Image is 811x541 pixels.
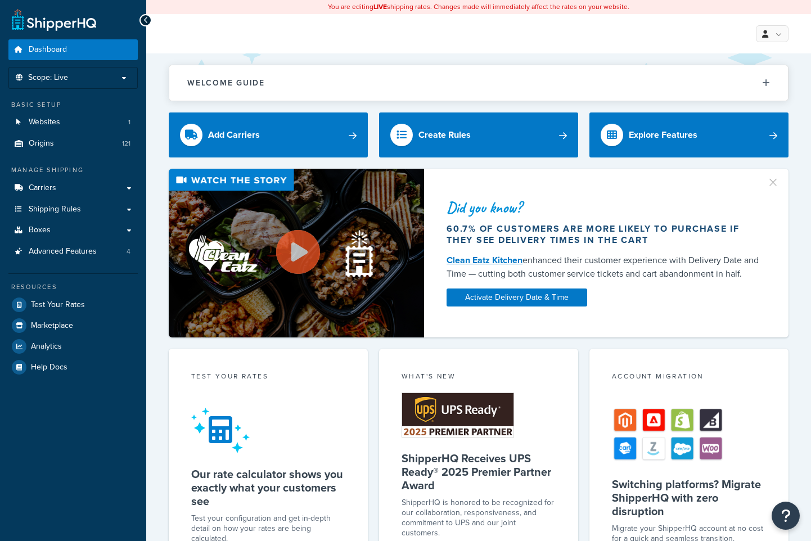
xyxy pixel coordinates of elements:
div: Resources [8,282,138,292]
span: 1 [128,118,130,127]
a: Origins121 [8,133,138,154]
li: Websites [8,112,138,133]
span: 4 [127,247,130,256]
span: 121 [122,139,130,148]
span: Origins [29,139,54,148]
a: Test Your Rates [8,295,138,315]
div: Add Carriers [208,127,260,143]
div: Test your rates [191,371,345,384]
a: Carriers [8,178,138,199]
span: Advanced Features [29,247,97,256]
span: Test Your Rates [31,300,85,310]
li: Origins [8,133,138,154]
a: Add Carriers [169,112,368,157]
span: Shipping Rules [29,205,81,214]
div: What's New [402,371,556,384]
a: Marketplace [8,315,138,336]
span: Scope: Live [28,73,68,83]
a: Explore Features [589,112,789,157]
div: enhanced their customer experience with Delivery Date and Time — cutting both customer service ti... [447,254,762,281]
div: Create Rules [418,127,471,143]
div: Did you know? [447,200,762,215]
span: Carriers [29,183,56,193]
button: Open Resource Center [772,502,800,530]
a: Websites1 [8,112,138,133]
a: Activate Delivery Date & Time [447,288,587,306]
a: Clean Eatz Kitchen [447,254,522,267]
a: Create Rules [379,112,578,157]
a: Advanced Features4 [8,241,138,262]
p: ShipperHQ is honored to be recognized for our collaboration, responsiveness, and commitment to UP... [402,498,556,538]
span: Analytics [31,342,62,351]
b: LIVE [373,2,387,12]
span: Websites [29,118,60,127]
span: Boxes [29,226,51,235]
a: Dashboard [8,39,138,60]
div: Explore Features [629,127,697,143]
a: Analytics [8,336,138,357]
span: Marketplace [31,321,73,331]
button: Welcome Guide [169,65,788,101]
span: Help Docs [31,363,67,372]
a: Shipping Rules [8,199,138,220]
li: Advanced Features [8,241,138,262]
h5: Switching platforms? Migrate ShipperHQ with zero disruption [612,477,766,518]
div: Basic Setup [8,100,138,110]
img: Video thumbnail [169,169,424,337]
h2: Welcome Guide [187,79,265,87]
span: Dashboard [29,45,67,55]
h5: Our rate calculator shows you exactly what your customers see [191,467,345,508]
div: Account Migration [612,371,766,384]
a: Boxes [8,220,138,241]
a: Help Docs [8,357,138,377]
div: Manage Shipping [8,165,138,175]
div: 60.7% of customers are more likely to purchase if they see delivery times in the cart [447,223,762,246]
h5: ShipperHQ Receives UPS Ready® 2025 Premier Partner Award [402,452,556,492]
